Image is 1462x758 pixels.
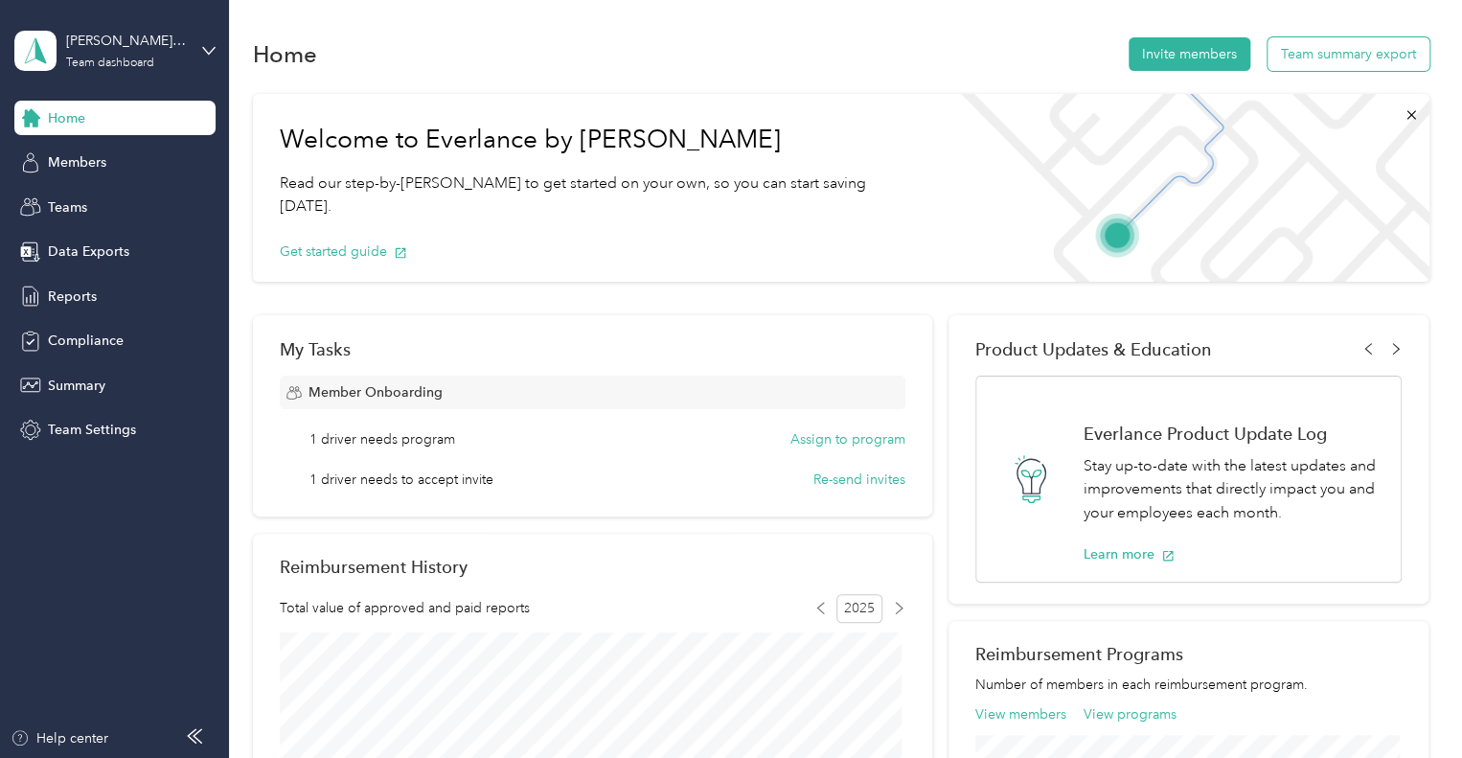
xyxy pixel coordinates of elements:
[48,241,129,262] span: Data Exports
[48,331,124,351] span: Compliance
[11,728,108,748] button: Help center
[1355,651,1462,758] iframe: Everlance-gr Chat Button Frame
[253,44,317,64] h1: Home
[48,108,85,128] span: Home
[813,470,905,490] button: Re-send invites
[1084,454,1381,525] p: Stay up-to-date with the latest updates and improvements that directly impact you and your employ...
[975,339,1212,359] span: Product Updates & Education
[48,152,106,172] span: Members
[1268,37,1429,71] button: Team summary export
[48,287,97,307] span: Reports
[790,429,905,449] button: Assign to program
[280,241,407,262] button: Get started guide
[975,644,1402,664] h2: Reimbursement Programs
[48,197,87,218] span: Teams
[1084,544,1175,564] button: Learn more
[1084,424,1381,444] h1: Everlance Product Update Log
[1129,37,1250,71] button: Invite members
[48,420,136,440] span: Team Settings
[280,125,916,155] h1: Welcome to Everlance by [PERSON_NAME]
[66,57,154,69] div: Team dashboard
[309,429,455,449] span: 1 driver needs program
[280,339,905,359] div: My Tasks
[1084,704,1176,724] button: View programs
[308,382,443,402] span: Member Onboarding
[942,94,1428,282] img: Welcome to everlance
[280,598,530,618] span: Total value of approved and paid reports
[280,172,916,218] p: Read our step-by-[PERSON_NAME] to get started on your own, so you can start saving [DATE].
[975,704,1066,724] button: View members
[280,557,468,577] h2: Reimbursement History
[66,31,186,51] div: [PERSON_NAME][EMAIL_ADDRESS][PERSON_NAME][DOMAIN_NAME]
[975,675,1402,695] p: Number of members in each reimbursement program.
[48,376,105,396] span: Summary
[309,470,493,490] span: 1 driver needs to accept invite
[836,594,882,623] span: 2025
